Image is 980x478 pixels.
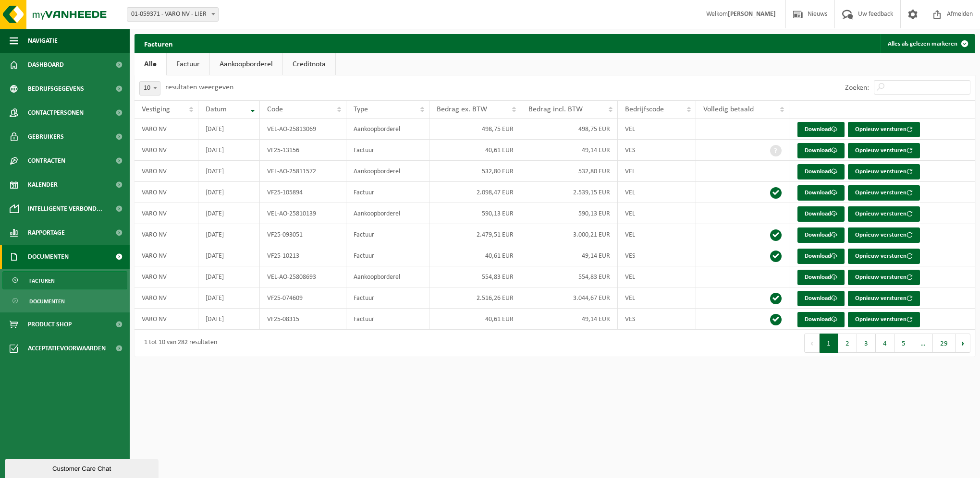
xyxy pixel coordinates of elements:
[206,106,227,113] span: Datum
[848,312,920,327] button: Opnieuw versturen
[625,106,664,113] span: Bedrijfscode
[618,309,696,330] td: VES
[797,206,845,222] a: Download
[618,182,696,203] td: VEL
[135,53,166,75] a: Alle
[260,287,346,309] td: VF25-074609
[797,164,845,179] a: Download
[2,292,127,310] a: Documenten
[135,182,198,203] td: VARO NV
[28,125,64,149] span: Gebruikers
[429,266,521,287] td: 554,83 EUR
[135,245,198,266] td: VARO NV
[728,11,776,18] strong: [PERSON_NAME]
[955,334,970,353] button: Next
[797,312,845,327] a: Download
[260,245,346,266] td: VF25-10213
[29,272,55,290] span: Facturen
[198,182,260,203] td: [DATE]
[346,245,429,266] td: Factuur
[848,249,920,264] button: Opnieuw versturen
[848,227,920,243] button: Opnieuw versturen
[135,140,198,161] td: VARO NV
[198,203,260,224] td: [DATE]
[848,143,920,158] button: Opnieuw versturen
[267,106,283,113] span: Code
[894,334,913,353] button: 5
[857,334,876,353] button: 3
[521,182,618,203] td: 2.539,15 EUR
[142,106,170,113] span: Vestiging
[346,119,429,140] td: Aankoopborderel
[139,81,160,96] span: 10
[804,334,820,353] button: Previous
[198,119,260,140] td: [DATE]
[703,106,754,113] span: Volledig betaald
[198,287,260,309] td: [DATE]
[28,53,64,77] span: Dashboard
[260,140,346,161] td: VF25-13156
[521,224,618,245] td: 3.000,21 EUR
[127,7,219,22] span: 01-059371 - VARO NV - LIER
[346,203,429,224] td: Aankoopborderel
[28,29,58,53] span: Navigatie
[521,140,618,161] td: 49,14 EUR
[848,206,920,222] button: Opnieuw versturen
[346,224,429,245] td: Factuur
[820,334,838,353] button: 1
[797,291,845,306] a: Download
[797,227,845,243] a: Download
[260,309,346,330] td: VF25-08315
[29,292,65,311] span: Documenten
[521,266,618,287] td: 554,83 EUR
[913,334,933,353] span: …
[135,119,198,140] td: VARO NV
[429,245,521,266] td: 40,61 EUR
[198,224,260,245] td: [DATE]
[618,224,696,245] td: VEL
[354,106,368,113] span: Type
[260,161,346,182] td: VEL-AO-25811572
[521,119,618,140] td: 498,75 EUR
[198,161,260,182] td: [DATE]
[260,119,346,140] td: VEL-AO-25813069
[198,309,260,330] td: [DATE]
[618,203,696,224] td: VEL
[260,203,346,224] td: VEL-AO-25810139
[848,185,920,201] button: Opnieuw versturen
[260,266,346,287] td: VEL-AO-25808693
[521,203,618,224] td: 590,13 EUR
[135,287,198,309] td: VARO NV
[28,77,84,101] span: Bedrijfsgegevens
[135,266,198,287] td: VARO NV
[140,82,160,95] span: 10
[135,34,183,53] h2: Facturen
[797,185,845,201] a: Download
[198,140,260,161] td: [DATE]
[28,245,69,269] span: Documenten
[429,309,521,330] td: 40,61 EUR
[167,53,209,75] a: Factuur
[618,140,696,161] td: VES
[845,84,869,92] label: Zoeken:
[521,161,618,182] td: 532,80 EUR
[838,334,857,353] button: 2
[848,164,920,179] button: Opnieuw versturen
[28,101,84,125] span: Contactpersonen
[521,309,618,330] td: 49,14 EUR
[618,266,696,287] td: VEL
[260,182,346,203] td: VF25-105894
[429,224,521,245] td: 2.479,51 EUR
[429,119,521,140] td: 498,75 EUR
[429,182,521,203] td: 2.098,47 EUR
[346,266,429,287] td: Aankoopborderel
[135,161,198,182] td: VARO NV
[28,149,65,173] span: Contracten
[618,287,696,309] td: VEL
[848,122,920,137] button: Opnieuw versturen
[437,106,487,113] span: Bedrag ex. BTW
[127,8,218,21] span: 01-059371 - VARO NV - LIER
[797,249,845,264] a: Download
[346,140,429,161] td: Factuur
